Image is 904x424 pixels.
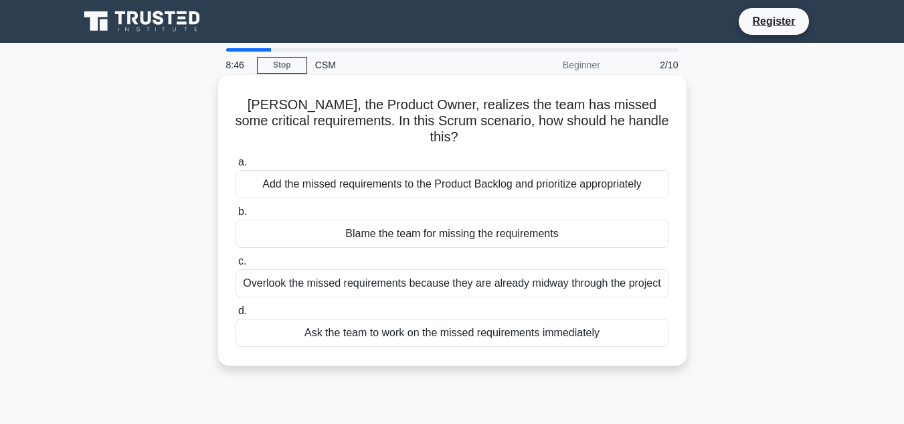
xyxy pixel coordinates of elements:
span: a. [238,156,247,167]
span: d. [238,305,247,316]
div: Ask the team to work on the missed requirements immediately [236,319,669,347]
h5: [PERSON_NAME], the Product Owner, realizes the team has missed some critical requirements. In thi... [234,96,670,146]
span: c. [238,255,246,267]
div: CSM [307,52,491,78]
div: Blame the team for missing the requirements [236,220,669,248]
a: Stop [257,57,307,74]
span: b. [238,206,247,217]
div: 8:46 [218,52,257,78]
div: Add the missed requirements to the Product Backlog and prioritize appropriately [236,170,669,198]
div: 2/10 [608,52,687,78]
div: Overlook the missed requirements because they are already midway through the project [236,269,669,297]
a: Register [744,13,803,29]
div: Beginner [491,52,608,78]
